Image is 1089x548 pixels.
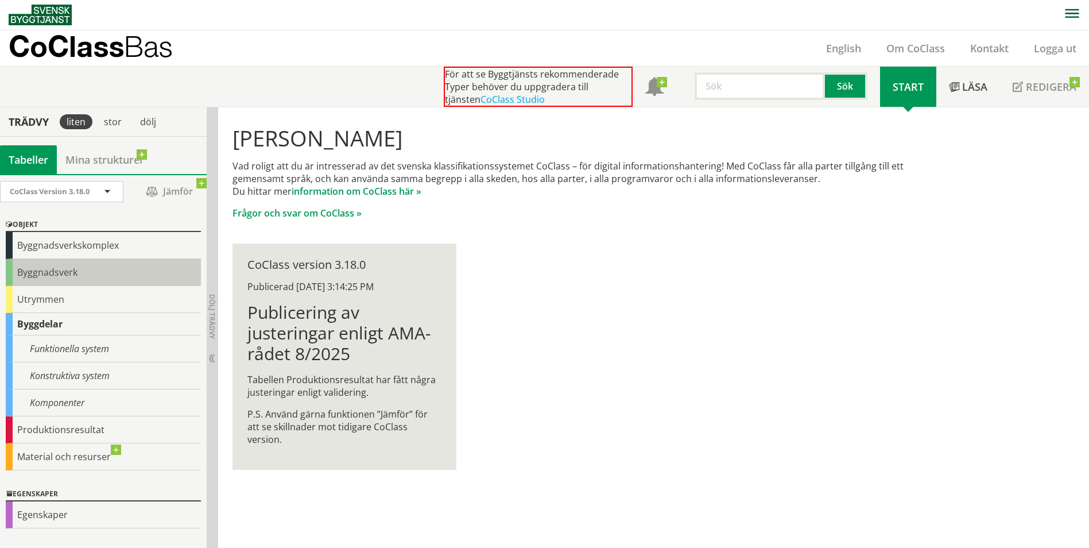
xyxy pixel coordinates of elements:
[9,30,197,66] a: CoClassBas
[645,79,664,97] span: Notifikationer
[936,67,1000,107] a: Läsa
[247,373,441,399] p: Tabellen Produktionsresultat har fått några justeringar enligt validering.
[6,488,201,501] div: Egenskaper
[135,182,204,202] span: Jämför
[247,258,441,271] div: CoClass version 3.18.0
[6,218,201,232] div: Objekt
[6,335,201,362] div: Funktionella system
[247,408,441,446] p: P.S. Använd gärna funktionen ”Jämför” för att se skillnader mot tidigare CoClass version.
[1026,80,1076,94] span: Redigera
[874,41,958,55] a: Om CoClass
[97,114,129,129] div: stor
[6,416,201,443] div: Produktionsresultat
[6,501,201,528] div: Egenskaper
[6,362,201,389] div: Konstruktiva system
[962,80,987,94] span: Läsa
[124,29,173,63] span: Bas
[207,294,217,339] span: Dölj trädvy
[10,186,90,196] span: CoClass Version 3.18.0
[247,302,441,364] h1: Publicering av justeringar enligt AMA-rådet 8/2025
[57,145,153,174] a: Mina strukturer
[9,40,173,53] p: CoClass
[6,259,201,286] div: Byggnadsverk
[232,125,938,150] h1: [PERSON_NAME]
[1021,41,1089,55] a: Logga ut
[232,207,362,219] a: Frågor och svar om CoClass »
[6,443,201,470] div: Material och resurser
[6,286,201,313] div: Utrymmen
[825,72,867,100] button: Sök
[133,114,163,129] div: dölj
[1000,67,1089,107] a: Redigera
[6,232,201,259] div: Byggnadsverkskomplex
[2,115,55,128] div: Trädvy
[6,389,201,416] div: Komponenter
[444,67,633,107] div: För att se Byggtjänsts rekommenderade Typer behöver du uppgradera till tjänsten
[292,185,421,198] a: information om CoClass här »
[813,41,874,55] a: English
[893,80,924,94] span: Start
[9,5,72,25] img: Svensk Byggtjänst
[880,67,936,107] a: Start
[60,114,92,129] div: liten
[958,41,1021,55] a: Kontakt
[247,280,441,293] div: Publicerad [DATE] 3:14:25 PM
[232,160,938,198] p: Vad roligt att du är intresserad av det svenska klassifikationssystemet CoClass – för digital inf...
[480,93,545,106] a: CoClass Studio
[6,313,201,335] div: Byggdelar
[695,72,825,100] input: Sök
